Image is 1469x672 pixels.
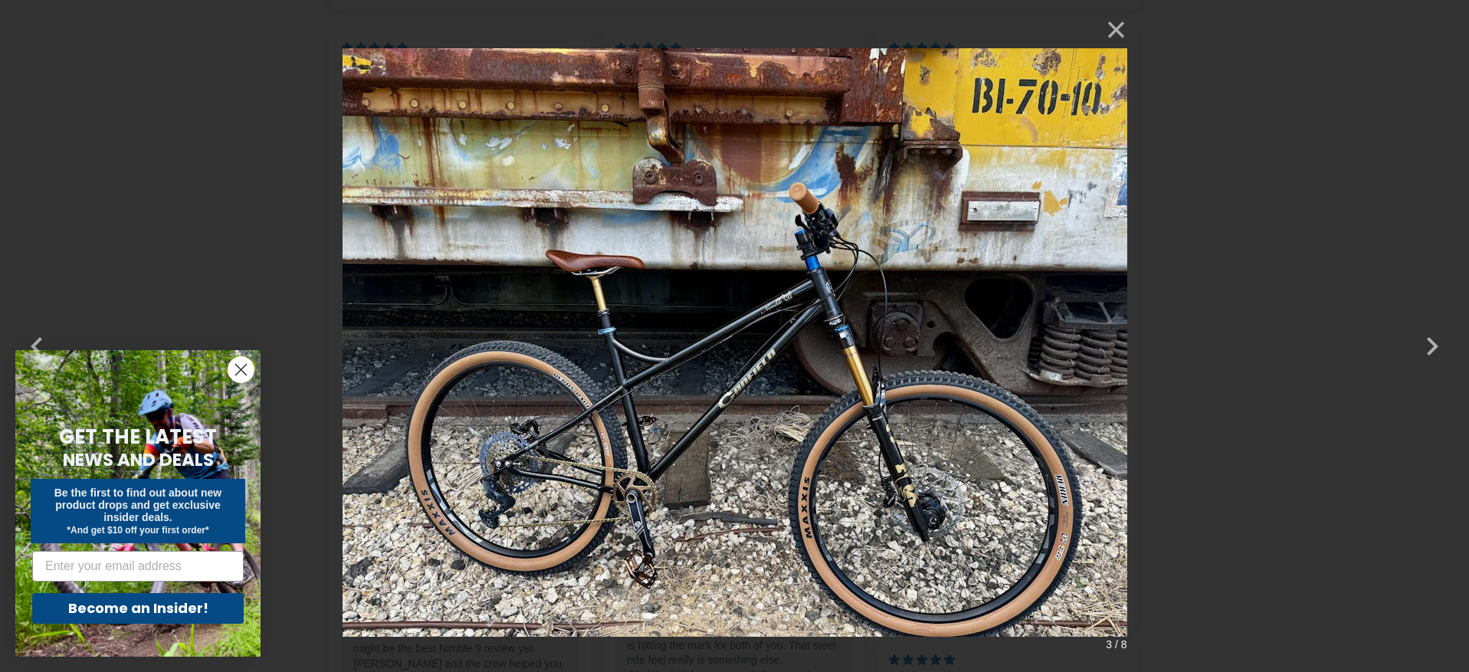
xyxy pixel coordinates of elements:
[32,593,244,624] button: Become an Insider!
[32,551,244,582] input: Enter your email address
[1090,11,1127,48] button: ×
[343,11,1127,661] img: User picture
[228,356,254,383] button: Close dialog
[59,423,217,451] span: GET THE LATEST
[1414,318,1451,355] button: Next (Right arrow key)
[18,318,55,355] button: Previous (Left arrow key)
[1106,634,1126,655] span: 3 / 8
[63,447,214,472] span: NEWS AND DEALS
[54,487,222,523] span: Be the first to find out about new product drops and get exclusive insider deals.
[67,525,208,536] span: *And get $10 off your first order*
